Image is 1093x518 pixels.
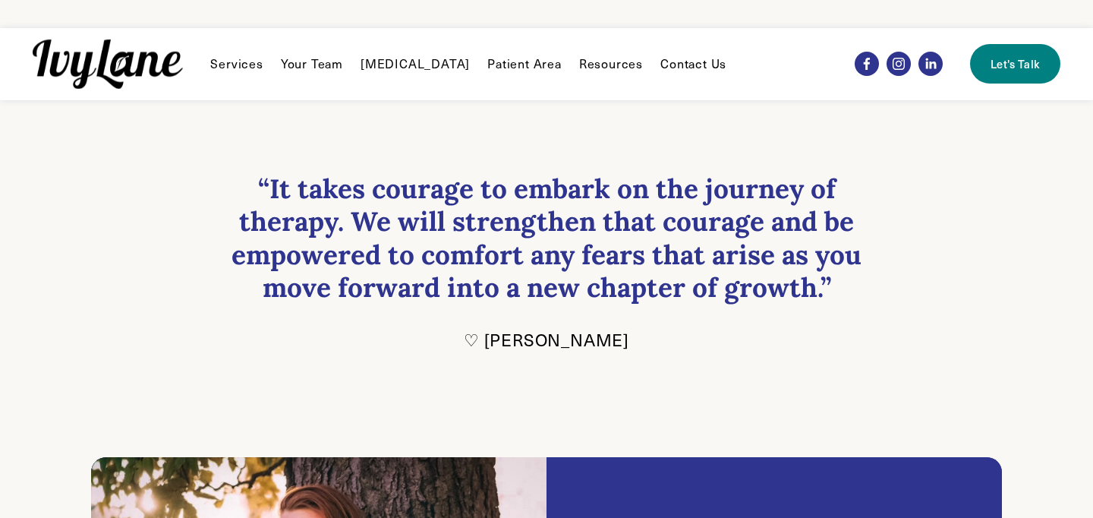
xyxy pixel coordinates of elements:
[579,55,643,73] a: folder dropdown
[210,56,263,72] span: Services
[887,52,911,76] a: Instagram
[855,52,879,76] a: Facebook
[487,55,562,73] a: Patient Area
[918,52,943,76] a: LinkedIn
[205,329,888,351] p: ♡ [PERSON_NAME]
[33,39,183,89] img: Ivy Lane Counseling &mdash; Therapy that works for you
[579,56,643,72] span: Resources
[205,172,888,305] h3: “It takes courage to embark on the journey of therapy. We will strengthen that courage and be emp...
[970,44,1060,84] a: Let's Talk
[660,55,726,73] a: Contact Us
[210,55,263,73] a: folder dropdown
[281,55,343,73] a: Your Team
[361,55,470,73] a: [MEDICAL_DATA]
